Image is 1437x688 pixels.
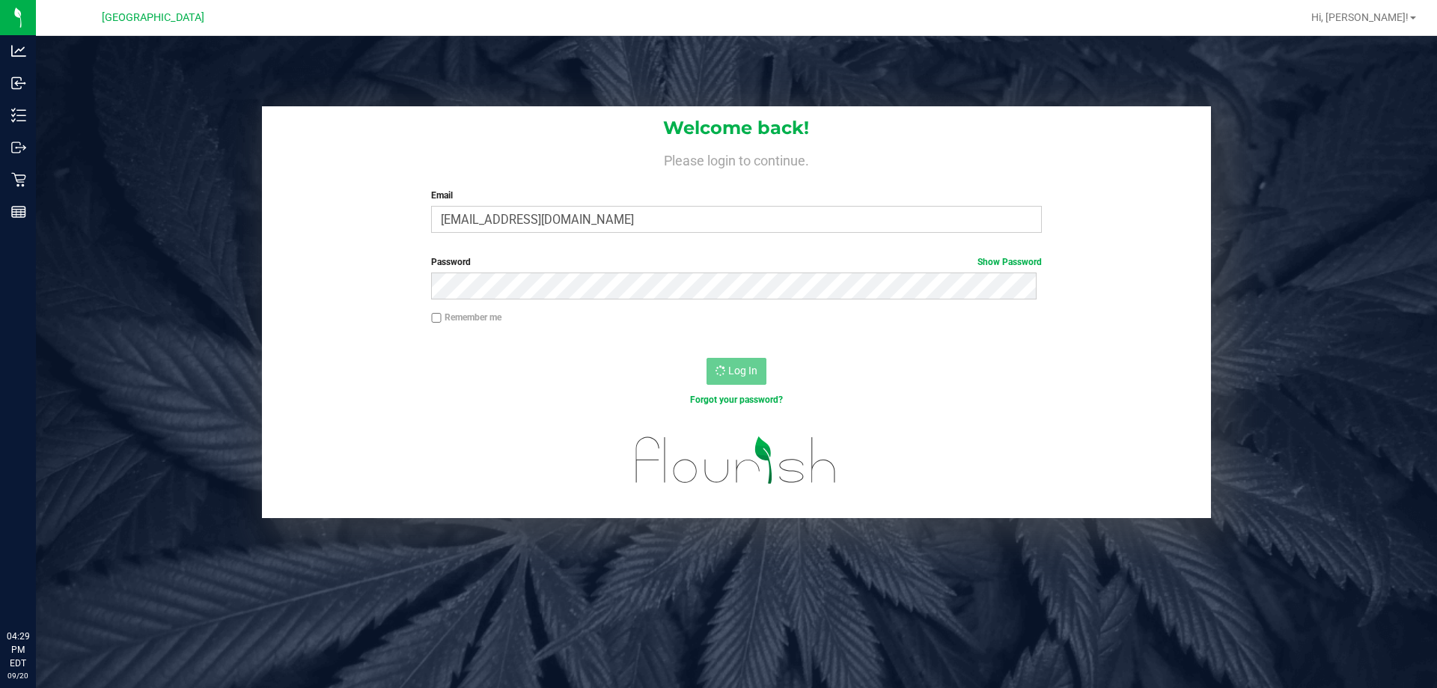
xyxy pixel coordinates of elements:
[11,76,26,91] inline-svg: Inbound
[431,257,471,267] span: Password
[7,670,29,681] p: 09/20
[431,313,442,323] input: Remember me
[617,422,855,499] img: flourish_logo.svg
[11,140,26,155] inline-svg: Outbound
[7,630,29,670] p: 04:29 PM EDT
[11,43,26,58] inline-svg: Analytics
[690,395,783,405] a: Forgot your password?
[431,311,501,324] label: Remember me
[102,11,204,24] span: [GEOGRAPHIC_DATA]
[728,365,757,377] span: Log In
[707,358,766,385] button: Log In
[262,150,1211,168] h4: Please login to continue.
[11,204,26,219] inline-svg: Reports
[1311,11,1409,23] span: Hi, [PERSON_NAME]!
[11,172,26,187] inline-svg: Retail
[11,108,26,123] inline-svg: Inventory
[262,118,1211,138] h1: Welcome back!
[431,189,1041,202] label: Email
[977,257,1042,267] a: Show Password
